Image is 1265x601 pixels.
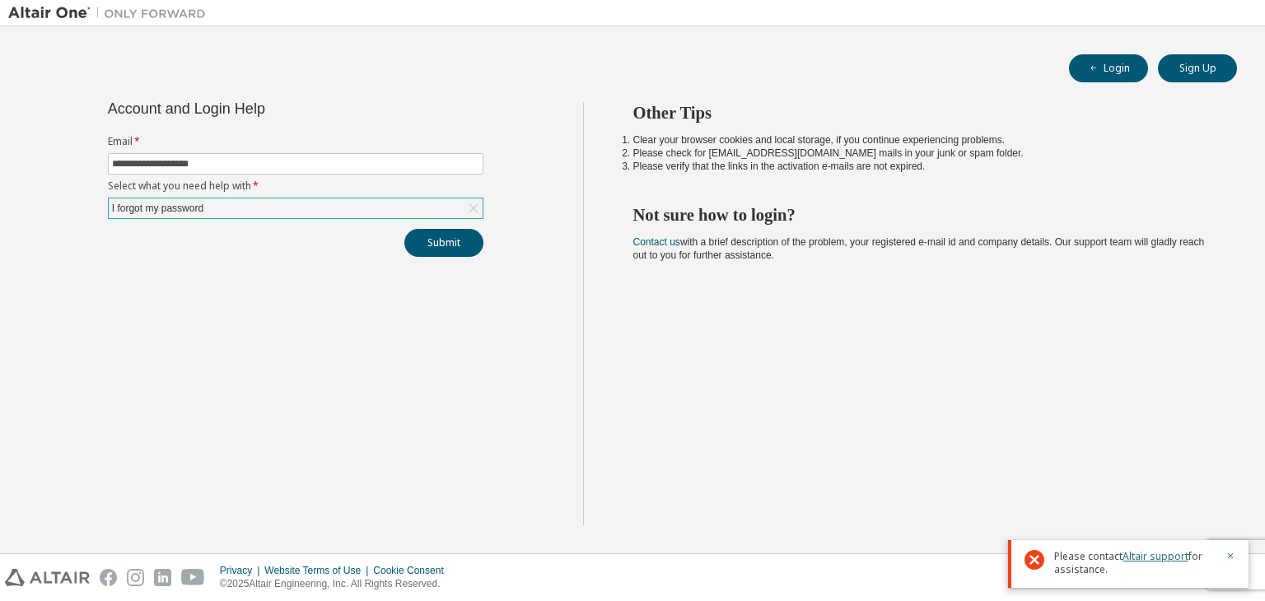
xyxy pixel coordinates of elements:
a: Contact us [633,236,680,248]
img: altair_logo.svg [5,569,90,586]
button: Sign Up [1158,54,1237,82]
p: © 2025 Altair Engineering, Inc. All Rights Reserved. [220,577,454,591]
div: Website Terms of Use [264,564,373,577]
label: Email [108,135,483,148]
span: with a brief description of the problem, your registered e-mail id and company details. Our suppo... [633,236,1205,261]
img: instagram.svg [127,569,144,586]
button: Submit [404,229,483,257]
div: Account and Login Help [108,102,408,115]
li: Please check for [EMAIL_ADDRESS][DOMAIN_NAME] mails in your junk or spam folder. [633,147,1208,160]
img: facebook.svg [100,569,117,586]
span: Please contact for assistance. [1054,550,1216,576]
a: Altair support [1123,549,1188,563]
div: I forgot my password [109,198,483,218]
li: Clear your browser cookies and local storage, if you continue experiencing problems. [633,133,1208,147]
h2: Other Tips [633,102,1208,123]
button: Login [1069,54,1148,82]
div: Cookie Consent [373,564,453,577]
img: youtube.svg [181,569,205,586]
div: Privacy [220,564,264,577]
li: Please verify that the links in the activation e-mails are not expired. [633,160,1208,173]
label: Select what you need help with [108,179,483,193]
h2: Not sure how to login? [633,204,1208,226]
img: Altair One [8,5,214,21]
img: linkedin.svg [154,569,171,586]
div: I forgot my password [110,199,206,217]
